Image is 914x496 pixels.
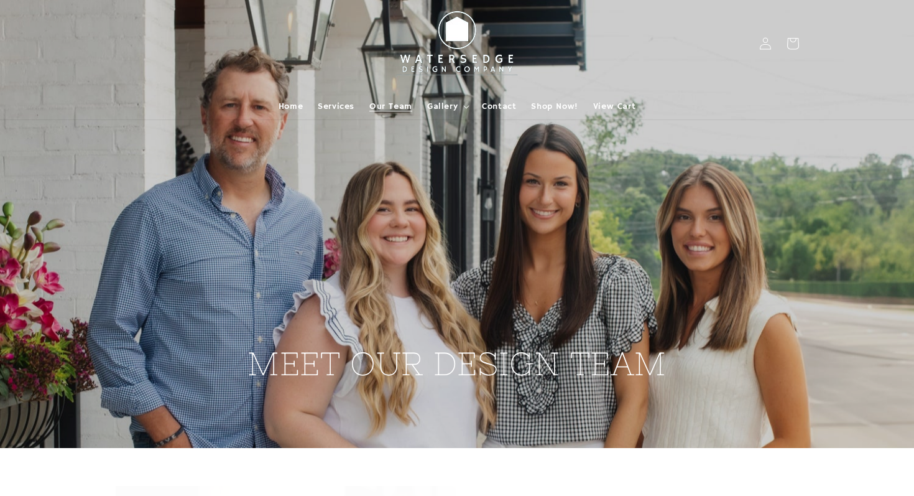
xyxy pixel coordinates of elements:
a: Our Team [362,93,420,119]
a: Services [310,93,362,119]
a: Shop Now! [524,93,585,119]
span: Home [279,101,303,112]
a: Contact [474,93,524,119]
span: Shop Now! [531,101,578,112]
span: Our Team [369,101,412,112]
img: Watersedge Design Co [389,5,525,82]
h2: MEET OUR DESIGN TEAM [247,63,667,385]
span: View Cart [593,101,635,112]
a: Home [271,93,310,119]
summary: Gallery [420,93,474,119]
span: Services [318,101,354,112]
span: Gallery [427,101,458,112]
a: View Cart [586,93,643,119]
span: Contact [482,101,516,112]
